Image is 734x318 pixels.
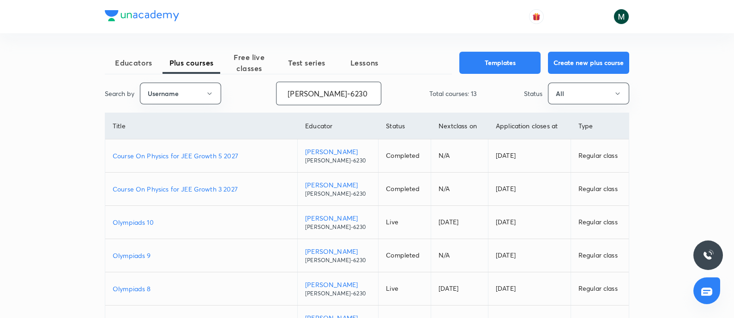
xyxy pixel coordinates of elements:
td: N/A [431,173,488,206]
p: [PERSON_NAME] [305,213,371,223]
p: [PERSON_NAME]-6230 [305,156,371,165]
p: [PERSON_NAME] [305,280,371,289]
a: [PERSON_NAME][PERSON_NAME]-6230 [305,246,371,264]
span: Lessons [336,57,393,68]
span: Test series [278,57,336,68]
button: Templates [459,52,541,74]
td: Regular class [571,239,629,272]
td: Completed [379,239,431,272]
td: Regular class [571,206,629,239]
a: Olympiads 10 [113,217,290,227]
p: [PERSON_NAME]-6230 [305,289,371,298]
td: Completed [379,139,431,173]
span: Educators [105,57,162,68]
a: Olympiads 9 [113,251,290,260]
td: N/A [431,139,488,173]
td: [DATE] [488,272,571,306]
td: Live [379,272,431,306]
button: Create new plus course [548,52,629,74]
p: [PERSON_NAME] [305,180,371,190]
a: Company Logo [105,10,179,24]
td: [DATE] [431,272,488,306]
p: Search by [105,89,134,98]
img: ttu [703,250,714,261]
input: Search... [277,82,381,105]
button: All [548,83,629,104]
p: [PERSON_NAME] [305,246,371,256]
th: Title [105,113,298,139]
th: Educator [298,113,379,139]
p: [PERSON_NAME]-6230 [305,223,371,231]
p: Status [524,89,542,98]
span: Free live classes [220,52,278,74]
img: Milind Shahare [614,9,629,24]
img: avatar [532,12,541,21]
td: [DATE] [488,239,571,272]
p: Total courses: 13 [429,89,476,98]
a: [PERSON_NAME][PERSON_NAME]-6230 [305,213,371,231]
p: [PERSON_NAME] [305,147,371,156]
button: Username [140,83,221,104]
td: Completed [379,173,431,206]
th: Type [571,113,629,139]
a: [PERSON_NAME][PERSON_NAME]-6230 [305,147,371,165]
td: Regular class [571,173,629,206]
span: Plus courses [162,57,220,68]
a: Olympiads 8 [113,284,290,294]
td: N/A [431,239,488,272]
a: Course On Physics for JEE Growth 3 2027 [113,184,290,194]
td: Regular class [571,272,629,306]
td: [DATE] [488,173,571,206]
td: Regular class [571,139,629,173]
p: [PERSON_NAME]-6230 [305,190,371,198]
th: Application closes at [488,113,571,139]
button: avatar [529,9,544,24]
th: Next class on [431,113,488,139]
p: [PERSON_NAME]-6230 [305,256,371,264]
td: [DATE] [488,206,571,239]
a: [PERSON_NAME][PERSON_NAME]-6230 [305,280,371,298]
a: [PERSON_NAME][PERSON_NAME]-6230 [305,180,371,198]
img: Company Logo [105,10,179,21]
td: [DATE] [431,206,488,239]
td: [DATE] [488,139,571,173]
td: Live [379,206,431,239]
th: Status [379,113,431,139]
a: Course On Physics for JEE Growth 5 2027 [113,151,290,161]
